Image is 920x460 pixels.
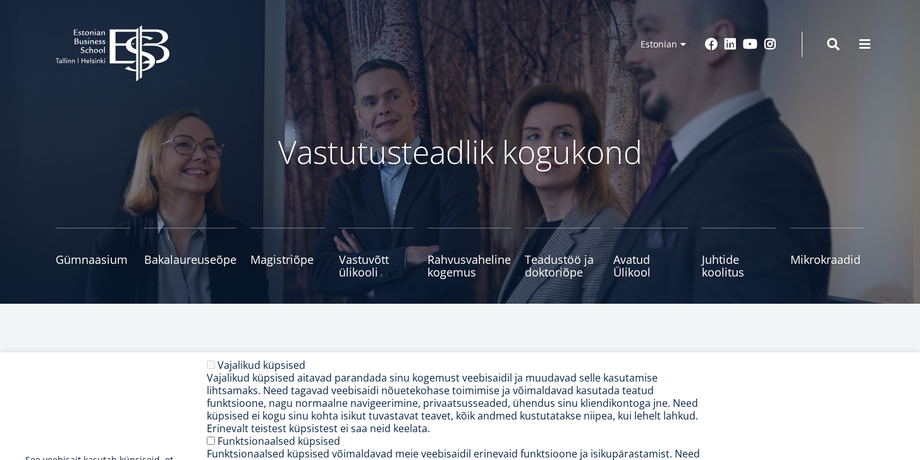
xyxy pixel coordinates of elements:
[613,228,688,278] a: Avatud Ülikool
[613,253,688,278] span: Avatud Ülikool
[743,38,757,51] a: Youtube
[525,228,599,278] a: Teadustöö ja doktoriõpe
[218,358,305,372] label: Vajalikud küpsised
[250,253,325,266] span: Magistriõpe
[525,253,599,278] span: Teadustöö ja doktoriõpe
[790,228,865,278] a: Mikrokraadid
[764,38,776,51] a: Instagram
[56,228,130,278] a: Gümnaasium
[125,133,795,171] p: Vastutusteadlik kogukond
[144,253,236,266] span: Bakalaureuseõpe
[207,371,712,435] div: Vajalikud küpsised aitavad parandada sinu kogemust veebisaidil ja muudavad selle kasutamise lihts...
[144,228,236,278] a: Bakalaureuseõpe
[724,38,737,51] a: Linkedin
[702,253,776,278] span: Juhtide koolitus
[702,228,776,278] a: Juhtide koolitus
[427,253,511,278] span: Rahvusvaheline kogemus
[56,253,130,266] span: Gümnaasium
[250,228,325,278] a: Magistriõpe
[339,228,414,278] a: Vastuvõtt ülikooli
[705,38,718,51] a: Facebook
[790,253,865,266] span: Mikrokraadid
[427,228,511,278] a: Rahvusvaheline kogemus
[218,434,340,448] label: Funktsionaalsed küpsised
[339,253,414,278] span: Vastuvõtt ülikooli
